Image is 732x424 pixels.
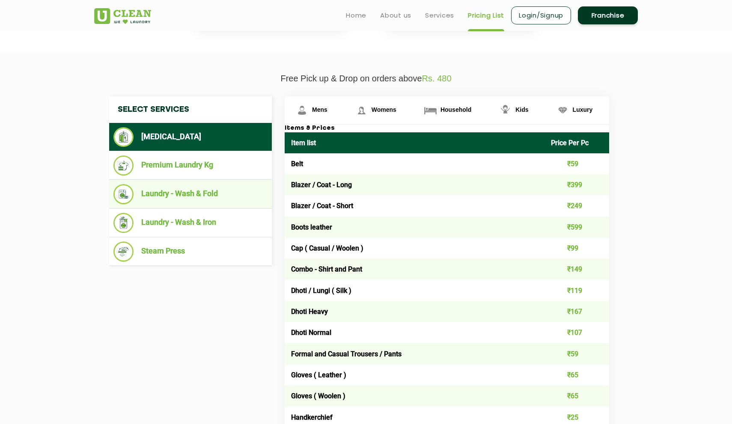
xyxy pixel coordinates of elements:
a: Home [346,10,366,21]
th: Price Per Pc [545,132,610,153]
a: Pricing List [468,10,504,21]
td: ₹599 [545,217,610,238]
td: ₹65 [545,364,610,385]
img: Mens [295,103,309,118]
span: Luxury [573,106,593,113]
img: Household [423,103,438,118]
span: Kids [515,106,528,113]
td: Dhoti / Lungi ( Silk ) [285,280,545,301]
td: Formal and Casual Trousers / Pants [285,343,545,364]
li: Steam Press [113,242,268,262]
a: Franchise [578,6,638,24]
img: Kids [498,103,513,118]
h3: Items & Prices [285,125,609,132]
li: [MEDICAL_DATA] [113,127,268,147]
h4: Select Services [109,96,272,123]
a: Login/Signup [511,6,571,24]
a: Services [425,10,454,21]
td: ₹59 [545,343,610,364]
td: ₹167 [545,301,610,322]
td: ₹99 [545,238,610,259]
img: Premium Laundry Kg [113,155,134,176]
img: Steam Press [113,242,134,262]
p: Free Pick up & Drop on orders above [94,74,638,84]
th: Item list [285,132,545,153]
img: Luxury [555,103,570,118]
li: Premium Laundry Kg [113,155,268,176]
td: Belt [285,153,545,174]
a: About us [380,10,411,21]
td: Dhoti Heavy [285,301,545,322]
td: Gloves ( Woolen ) [285,385,545,406]
td: ₹119 [545,280,610,301]
img: Laundry - Wash & Fold [113,184,134,204]
td: ₹107 [545,322,610,343]
td: ₹59 [545,153,610,174]
td: Blazer / Coat - Long [285,174,545,195]
img: Dry Cleaning [113,127,134,147]
td: Gloves ( Leather ) [285,364,545,385]
td: ₹249 [545,195,610,216]
img: Laundry - Wash & Iron [113,213,134,233]
img: Womens [354,103,369,118]
td: Blazer / Coat - Short [285,195,545,216]
td: Dhoti Normal [285,322,545,343]
img: UClean Laundry and Dry Cleaning [94,8,151,24]
td: ₹399 [545,174,610,195]
li: Laundry - Wash & Fold [113,184,268,204]
span: Rs. 480 [422,74,452,83]
span: Womens [372,106,396,113]
td: Combo - Shirt and Pant [285,259,545,280]
td: Cap ( Casual / Woolen ) [285,238,545,259]
td: Boots leather [285,217,545,238]
span: Household [440,106,471,113]
td: ₹65 [545,385,610,406]
span: Mens [312,106,327,113]
td: ₹149 [545,259,610,280]
li: Laundry - Wash & Iron [113,213,268,233]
